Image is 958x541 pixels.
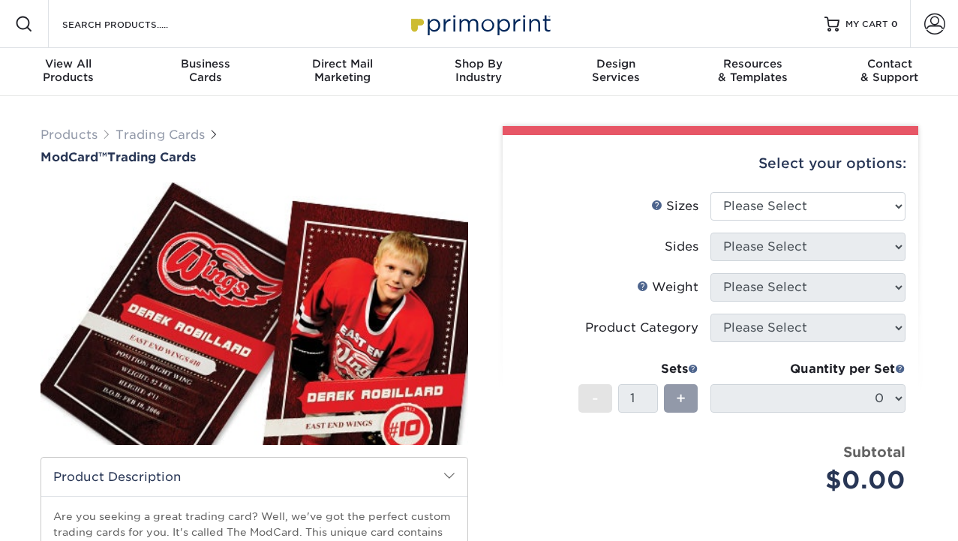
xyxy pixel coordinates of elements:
span: - [592,387,599,410]
div: Cards [137,57,273,84]
a: Products [41,128,98,142]
a: Resources& Templates [684,48,821,96]
a: Shop ByIndustry [410,48,547,96]
input: SEARCH PRODUCTS..... [61,15,207,33]
span: Direct Mail [274,57,410,71]
div: $0.00 [722,462,905,498]
a: Trading Cards [116,128,205,142]
span: + [676,387,686,410]
a: DesignServices [548,48,684,96]
div: Quantity per Set [710,360,905,378]
span: Design [548,57,684,71]
div: & Support [821,57,958,84]
div: Sizes [651,197,698,215]
span: MY CART [845,18,888,31]
div: & Templates [684,57,821,84]
strong: Subtotal [843,443,905,460]
div: Marketing [274,57,410,84]
div: Industry [410,57,547,84]
a: Direct MailMarketing [274,48,410,96]
a: ModCard™Trading Cards [41,150,468,164]
a: Contact& Support [821,48,958,96]
span: Resources [684,57,821,71]
div: Sides [665,238,698,256]
a: BusinessCards [137,48,273,96]
span: ModCard™ [41,150,107,164]
img: ModCard™ 01 [41,166,468,461]
div: Weight [637,278,698,296]
img: Primoprint [404,8,554,40]
span: Business [137,57,273,71]
span: Contact [821,57,958,71]
span: Shop By [410,57,547,71]
span: 0 [891,19,898,29]
div: Sets [578,360,698,378]
div: Product Category [585,319,698,337]
div: Select your options: [515,135,906,192]
h1: Trading Cards [41,150,468,164]
div: Services [548,57,684,84]
h2: Product Description [41,458,467,496]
